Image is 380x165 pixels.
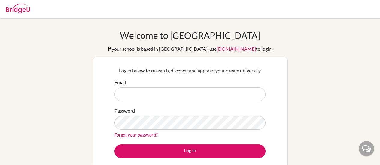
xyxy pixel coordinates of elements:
[114,132,158,137] a: Forgot your password?
[114,79,126,86] label: Email
[6,4,30,13] img: Bridge-U
[108,45,272,52] div: If your school is based in [GEOGRAPHIC_DATA], use to login.
[114,67,266,74] p: Log in below to research, discover and apply to your dream university.
[114,144,266,158] button: Log in
[217,46,256,52] a: [DOMAIN_NAME]
[120,30,260,41] h1: Welcome to [GEOGRAPHIC_DATA]
[114,107,135,114] label: Password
